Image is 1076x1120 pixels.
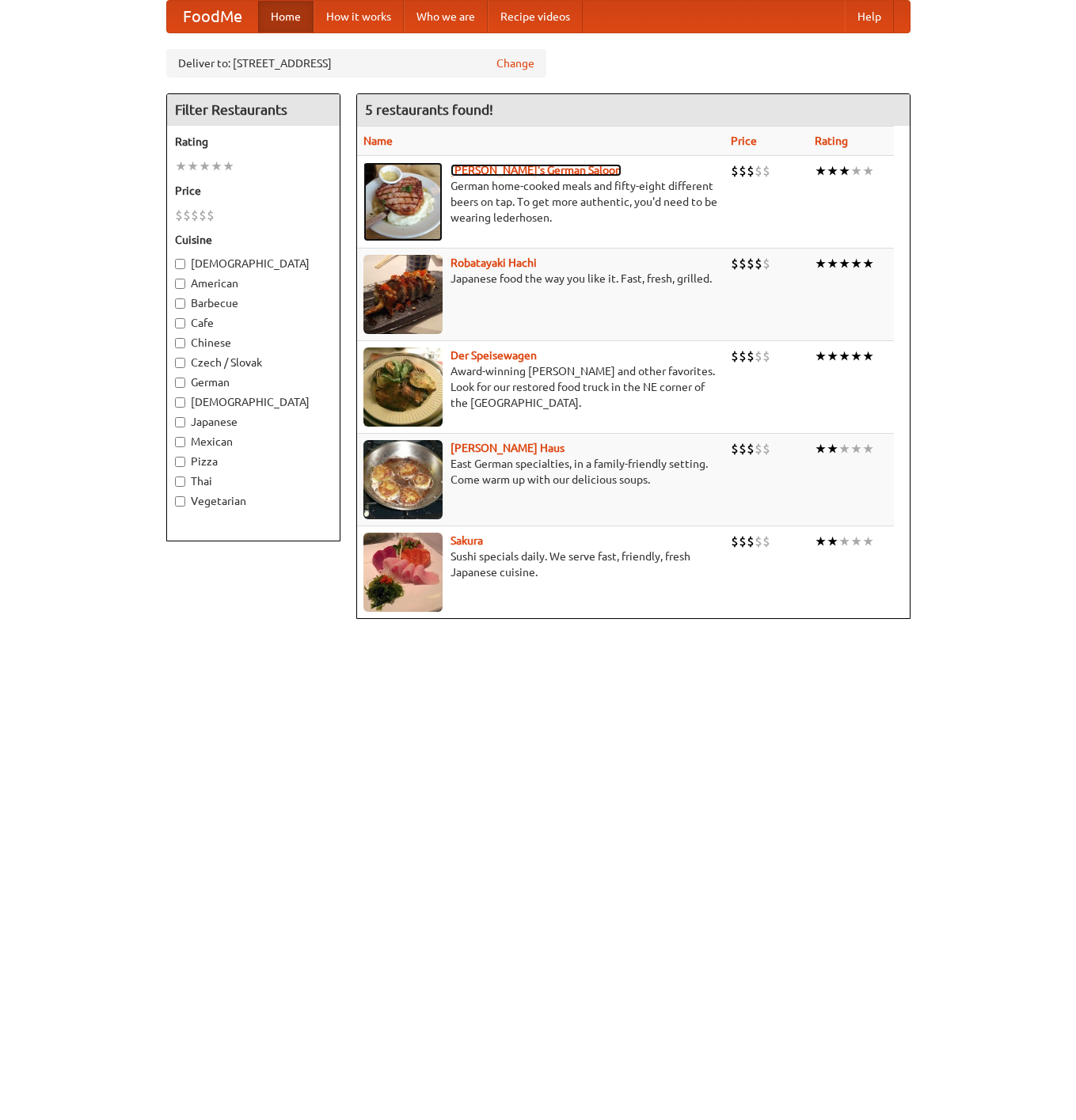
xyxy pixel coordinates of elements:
[739,162,747,180] li: $
[862,440,874,457] li: ★
[755,162,762,180] li: $
[175,473,332,489] label: Thai
[762,162,770,180] li: $
[175,394,332,410] label: [DEMOGRAPHIC_DATA]
[838,440,850,457] li: ★
[827,347,838,365] li: ★
[187,158,199,175] li: ★
[815,162,827,180] li: ★
[862,255,874,272] li: ★
[451,349,537,362] a: Der Speisewagen
[175,295,332,311] label: Barbecue
[175,476,185,487] input: Thai
[175,207,183,224] li: $
[167,1,258,32] a: FoodMe
[175,493,332,509] label: Vegetarian
[314,1,404,32] a: How it works
[731,162,739,180] li: $
[175,158,187,175] li: ★
[363,363,718,411] p: Award-winning [PERSON_NAME] and other favorites. Look for our restored food truck in the NE corne...
[211,158,222,175] li: ★
[175,417,185,427] input: Japanese
[731,347,739,365] li: $
[175,275,332,291] label: American
[175,437,185,447] input: Mexican
[363,135,393,147] a: Name
[175,183,332,199] h5: Price
[762,255,770,272] li: $
[827,440,838,457] li: ★
[175,414,332,430] label: Japanese
[175,259,185,269] input: [DEMOGRAPHIC_DATA]
[747,440,755,457] li: $
[731,440,739,457] li: $
[815,533,827,550] li: ★
[363,178,718,226] p: German home-cooked meals and fifty-eight different beers on tap. To get more authentic, you'd nee...
[175,496,185,507] input: Vegetarian
[762,533,770,550] li: $
[850,533,862,550] li: ★
[850,440,862,457] li: ★
[747,347,755,365] li: $
[451,164,622,177] a: [PERSON_NAME]'s German Saloon
[167,94,340,126] h4: Filter Restaurants
[175,256,332,271] label: [DEMOGRAPHIC_DATA]
[222,158,234,175] li: ★
[363,255,443,334] img: robatayaki.jpg
[838,347,850,365] li: ★
[762,347,770,365] li: $
[827,533,838,550] li: ★
[488,1,583,32] a: Recipe videos
[451,534,483,547] a: Sakura
[815,255,827,272] li: ★
[850,255,862,272] li: ★
[175,374,332,390] label: German
[207,207,215,224] li: $
[838,533,850,550] li: ★
[175,134,332,150] h5: Rating
[739,440,747,457] li: $
[404,1,488,32] a: Who we are
[451,442,565,454] a: [PERSON_NAME] Haus
[363,162,443,241] img: esthers.jpg
[363,271,718,287] p: Japanese food the way you like it. Fast, fresh, grilled.
[191,207,199,224] li: $
[175,397,185,408] input: [DEMOGRAPHIC_DATA]
[731,255,739,272] li: $
[175,457,185,467] input: Pizza
[175,434,332,450] label: Mexican
[363,456,718,488] p: East German specialties, in a family-friendly setting. Come warm up with our delicious soups.
[747,533,755,550] li: $
[850,347,862,365] li: ★
[755,533,762,550] li: $
[747,162,755,180] li: $
[496,55,534,71] a: Change
[862,533,874,550] li: ★
[363,549,718,580] p: Sushi specials daily. We serve fast, friendly, fresh Japanese cuisine.
[365,102,493,117] ng-pluralize: 5 restaurants found!
[815,135,848,147] a: Rating
[451,256,537,269] a: Robatayaki Hachi
[175,232,332,248] h5: Cuisine
[731,533,739,550] li: $
[747,255,755,272] li: $
[199,207,207,224] li: $
[827,162,838,180] li: ★
[363,440,443,519] img: kohlhaus.jpg
[175,298,185,309] input: Barbecue
[739,533,747,550] li: $
[175,335,332,351] label: Chinese
[175,279,185,289] input: American
[199,158,211,175] li: ★
[739,255,747,272] li: $
[175,315,332,331] label: Cafe
[258,1,314,32] a: Home
[815,440,827,457] li: ★
[845,1,894,32] a: Help
[755,255,762,272] li: $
